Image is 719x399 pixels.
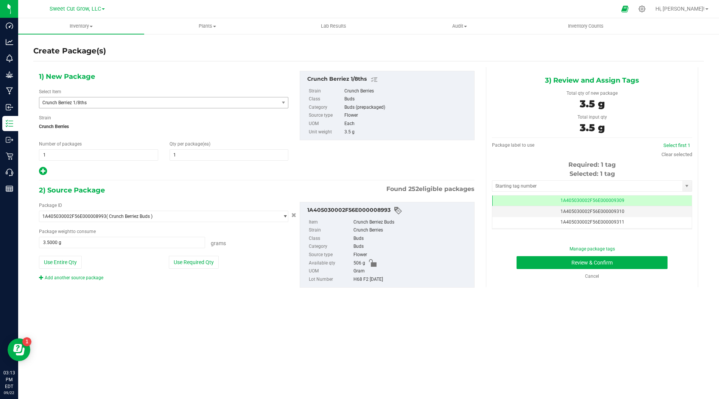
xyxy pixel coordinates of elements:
span: Add new output [39,170,47,175]
span: Selected: 1 tag [570,170,615,177]
div: H68 F2 [DATE] [353,275,470,284]
span: Audit [397,23,522,30]
input: 1 [170,150,288,160]
span: Total qty of new package [566,91,618,96]
h4: Create Package(s) [33,45,106,56]
span: weight [58,229,72,234]
span: Grams [211,240,226,246]
inline-svg: Dashboard [6,22,13,30]
inline-svg: Reports [6,185,13,192]
a: Clear selected [661,152,692,157]
span: 3.5 g [580,122,605,134]
span: Sweet Cut Grow, LLC [50,6,101,12]
label: Source type [309,111,343,120]
button: Review & Confirm [517,256,668,269]
p: 03:13 PM EDT [3,369,15,390]
a: Lab Results [271,18,397,34]
span: Open Ecommerce Menu [616,2,633,16]
button: Use Required Qty [169,256,219,269]
label: UOM [309,120,343,128]
span: Inventory [18,23,144,30]
inline-svg: Monitoring [6,55,13,62]
label: Strain [309,87,343,95]
span: 1A405030002F56E000009311 [560,219,624,225]
inline-svg: Inbound [6,103,13,111]
span: Package to consume [39,229,96,234]
label: Strain [39,114,51,121]
label: Category [309,243,352,251]
span: select [279,97,288,108]
label: UOM [309,267,352,275]
span: Number of packages [39,141,82,147]
a: Inventory Counts [523,18,649,34]
inline-svg: Analytics [6,38,13,46]
span: Hi, [PERSON_NAME]! [655,6,705,12]
inline-svg: Retail [6,152,13,160]
label: Class [309,235,352,243]
div: Flower [344,111,470,120]
div: 1A405030002F56E000008993 [307,206,470,215]
a: Select first 1 [663,142,690,148]
div: Buds (prepackaged) [344,103,470,112]
div: Each [344,120,470,128]
inline-svg: Call Center [6,169,13,176]
span: Plants [145,23,270,30]
span: Crunch Berries [39,121,288,132]
label: Lot Number [309,275,352,284]
button: Cancel button [289,210,299,221]
label: Category [309,103,343,112]
input: 1 [39,150,158,160]
label: Item [309,218,352,227]
label: Unit weight [309,128,343,136]
div: Buds [353,235,470,243]
span: Total input qty [577,114,607,120]
div: Buds [353,243,470,251]
span: Inventory Counts [558,23,614,30]
button: Use Entire Qty [39,256,82,269]
span: 3) Review and Assign Tags [545,75,639,86]
a: Manage package tags [570,246,615,252]
div: Buds [344,95,470,103]
span: Qty per package [170,141,210,147]
div: Gram [353,267,470,275]
iframe: Resource center [8,338,30,361]
iframe: Resource center unread badge [22,337,31,346]
span: Crunch Berriez 1/8ths [42,100,266,105]
label: Select Item [39,88,61,95]
p: 09/22 [3,390,15,396]
inline-svg: Outbound [6,136,13,144]
span: 1A405030002F56E000009309 [560,198,624,203]
inline-svg: Grow [6,71,13,78]
a: Cancel [585,274,599,279]
span: Package label to use [492,142,534,148]
span: 252 [408,185,419,192]
div: Crunch Berriez 1/8ths [307,75,470,84]
inline-svg: Manufacturing [6,87,13,95]
a: Plants [144,18,270,34]
span: 1A405030002F56E000008993 [42,214,106,219]
a: Audit [397,18,523,34]
span: Lab Results [311,23,356,30]
label: Class [309,95,343,103]
a: Inventory [18,18,144,34]
span: 3.5 g [580,98,605,110]
span: ( Crunch Berriez Buds ) [106,214,153,219]
span: 506 g [353,259,365,268]
div: 3.5 g [344,128,470,136]
label: Source type [309,251,352,259]
label: Available qty [309,259,352,268]
span: (ea) [202,141,210,147]
span: select [682,181,692,191]
label: Strain [309,226,352,235]
span: 1) New Package [39,71,95,82]
span: Package ID [39,203,62,208]
span: select [279,211,288,222]
span: 2) Source Package [39,185,105,196]
div: Crunch Berriez Buds [353,218,470,227]
div: Flower [353,251,470,259]
input: 3.5000 g [39,237,205,248]
div: Crunch Berries [353,226,470,235]
div: Manage settings [637,5,647,13]
span: Found eligible packages [386,185,475,194]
